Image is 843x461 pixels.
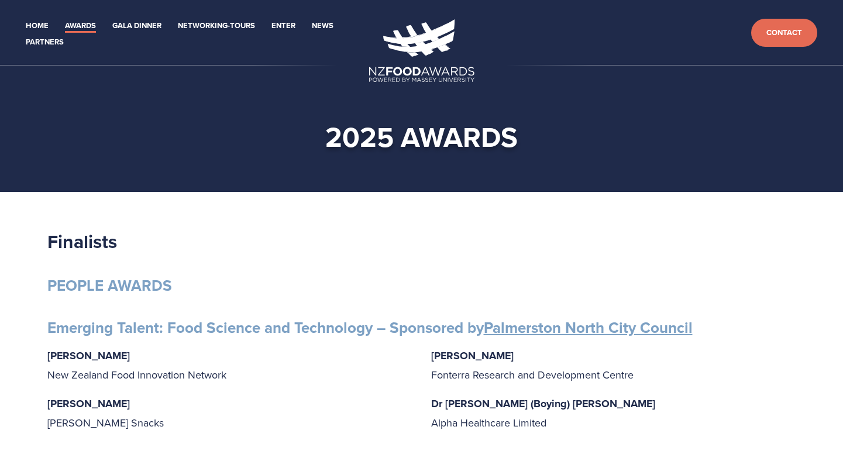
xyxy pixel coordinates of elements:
[484,316,693,339] a: Palmerston North City Council
[26,36,64,49] a: Partners
[178,19,255,33] a: Networking-Tours
[47,228,117,255] strong: Finalists
[431,396,655,411] strong: Dr [PERSON_NAME] (Boying) [PERSON_NAME]
[312,19,333,33] a: News
[431,394,796,432] p: Alpha Healthcare Limited
[751,19,817,47] a: Contact
[47,274,172,297] strong: PEOPLE AWARDS
[431,348,514,363] strong: [PERSON_NAME]
[47,316,693,339] strong: Emerging Talent: Food Science and Technology – Sponsored by
[66,119,777,154] h1: 2025 awards
[112,19,161,33] a: Gala Dinner
[271,19,295,33] a: Enter
[431,346,796,384] p: Fonterra Research and Development Centre
[47,348,130,363] strong: [PERSON_NAME]
[47,396,130,411] strong: [PERSON_NAME]
[26,19,49,33] a: Home
[47,346,412,384] p: New Zealand Food Innovation Network
[65,19,96,33] a: Awards
[47,394,412,432] p: [PERSON_NAME] Snacks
